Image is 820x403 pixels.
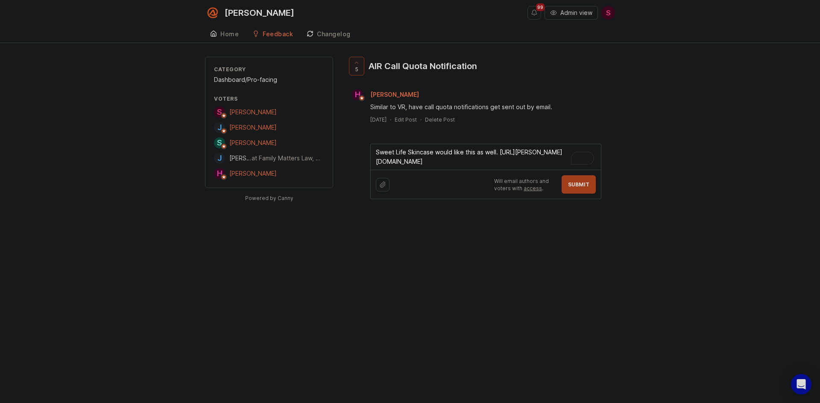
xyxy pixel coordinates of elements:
[229,154,277,162] span: [PERSON_NAME]
[214,107,225,118] div: S
[370,102,601,112] div: Similar to VR, have call quota notifications get sent out by email.
[524,185,542,191] a: access
[420,116,422,123] div: ·
[220,31,239,37] div: Home
[494,177,556,192] p: Will email authors and voters with .
[247,26,298,43] a: Feedback
[425,116,455,123] div: Delete Post
[214,95,324,102] div: Voters
[347,89,426,100] a: H[PERSON_NAME]
[560,9,592,17] span: Admin view
[214,137,277,148] a: S[PERSON_NAME]
[214,153,324,164] a: J[PERSON_NAME]at Family Matters Law, A Professional Law Corporation
[606,8,611,18] span: S
[359,95,365,101] img: member badge
[229,108,277,116] span: [PERSON_NAME]
[214,107,277,118] a: S[PERSON_NAME]
[317,31,351,37] div: Changelog
[214,75,324,84] div: Dashboard/Pro-facing
[376,178,389,191] button: Upload file
[229,170,277,177] span: [PERSON_NAME]
[791,374,811,394] div: Open Intercom Messenger
[205,26,244,43] a: Home
[244,193,295,203] a: Powered by Canny
[370,116,387,123] a: [DATE]
[370,116,387,123] time: [DATE]
[568,181,589,188] span: Submit
[229,124,277,131] span: [PERSON_NAME]
[395,116,417,123] div: Edit Post
[371,144,601,170] textarea: To enrich screen reader interactions, please activate Accessibility in Grammarly extension settings
[205,5,220,20] img: Smith.ai logo
[214,168,277,179] a: H[PERSON_NAME]
[214,66,324,73] div: Category
[214,137,225,148] div: S
[545,6,598,20] button: Admin view
[302,26,356,43] a: Changelog
[225,9,294,17] div: [PERSON_NAME]
[221,128,227,134] img: member badge
[601,6,615,20] button: S
[214,168,225,179] div: H
[252,154,324,163] div: at Family Matters Law, A Professional Law Corporation
[263,31,293,37] div: Feedback
[214,122,277,133] a: J[PERSON_NAME]
[214,153,225,164] div: J
[221,113,227,119] img: member badge
[221,174,227,180] img: member badge
[370,91,419,98] span: [PERSON_NAME]
[349,57,364,75] button: 5
[355,66,358,73] span: 5
[369,60,477,72] div: AIR Call Quota Notification
[536,3,545,11] span: 99
[214,122,225,133] div: J
[527,6,541,20] button: Notifications
[229,139,277,146] span: [PERSON_NAME]
[352,89,363,100] div: H
[562,175,596,194] button: Submit
[390,116,391,123] div: ·
[221,143,227,150] img: member badge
